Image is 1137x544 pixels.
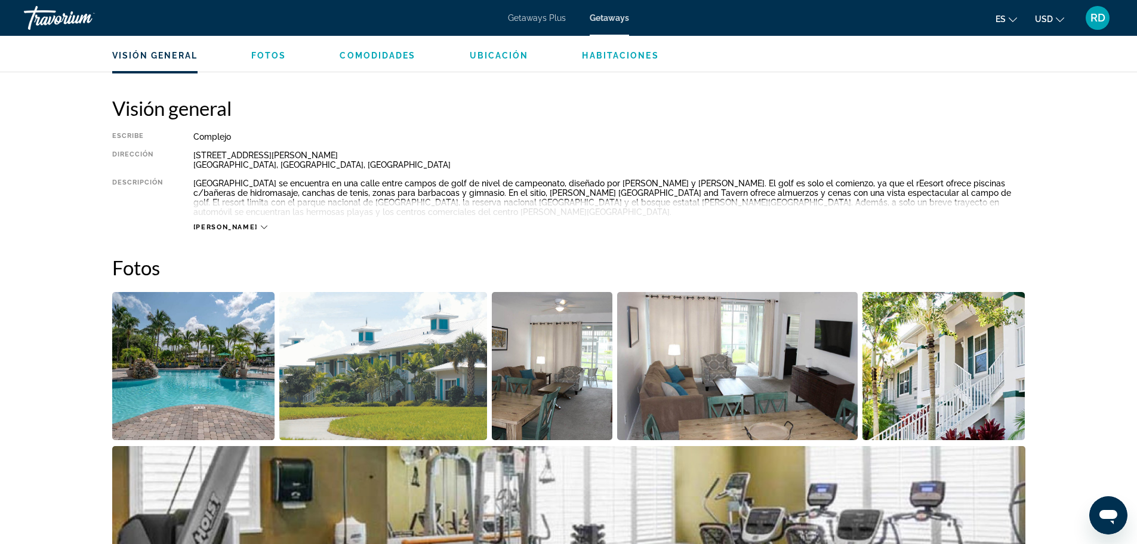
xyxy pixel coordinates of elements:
[340,50,415,61] button: Comodidades
[862,291,1025,441] button: Open full-screen image slider
[1089,496,1127,534] iframe: Button to launch messaging window
[508,13,566,23] a: Getaways Plus
[251,51,286,60] span: Fotos
[112,291,275,441] button: Open full-screen image slider
[193,150,1025,170] div: [STREET_ADDRESS][PERSON_NAME] [GEOGRAPHIC_DATA], [GEOGRAPHIC_DATA], [GEOGRAPHIC_DATA]
[193,179,1025,217] div: [GEOGRAPHIC_DATA] se encuentra en una calle entre campos de golf de nivel de campeonato, diseñado...
[996,14,1006,24] span: es
[1035,14,1053,24] span: USD
[112,96,1025,120] h2: Visión general
[1090,12,1105,24] span: RD
[251,50,286,61] button: Fotos
[112,256,1025,279] h2: Fotos
[193,223,267,232] button: [PERSON_NAME]
[340,51,415,60] span: Comodidades
[470,50,529,61] button: Ubicación
[617,291,858,441] button: Open full-screen image slider
[590,13,629,23] a: Getaways
[24,2,143,33] a: Travorium
[193,132,1025,142] div: Complejo
[112,50,198,61] button: Visión general
[1035,10,1064,27] button: Change currency
[492,291,613,441] button: Open full-screen image slider
[470,51,529,60] span: Ubicación
[112,179,164,217] div: Descripción
[996,10,1017,27] button: Change language
[112,51,198,60] span: Visión general
[582,50,658,61] button: Habitaciones
[112,132,164,142] div: Escribe
[112,150,164,170] div: Dirección
[193,223,258,231] span: [PERSON_NAME]
[582,51,658,60] span: Habitaciones
[1082,5,1113,30] button: User Menu
[279,291,487,441] button: Open full-screen image slider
